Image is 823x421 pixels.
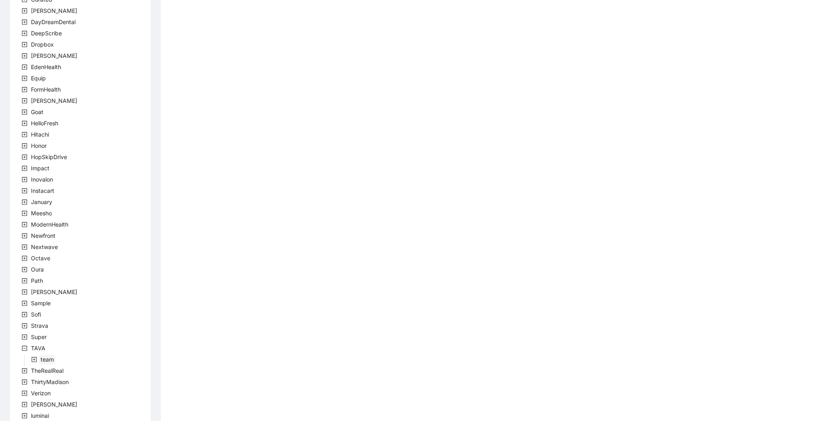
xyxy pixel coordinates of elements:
span: plus-square [22,210,27,216]
span: Verizon [31,390,51,396]
span: Hitachi [29,130,51,139]
span: Verizon [29,388,52,398]
span: Honor [31,142,47,149]
span: Oura [31,266,44,273]
span: team [39,355,55,364]
span: plus-square [22,255,27,261]
span: EdenHealth [31,63,61,70]
span: Equip [31,75,46,82]
span: luminai [31,412,49,419]
span: ModernHealth [29,220,70,229]
span: Equip [29,74,47,83]
span: Rothman [29,287,79,297]
span: Goat [29,107,45,117]
span: Garner [29,96,79,106]
span: HopSkipDrive [29,152,69,162]
span: FormHealth [29,85,62,94]
span: Sofi [29,310,43,319]
span: Virta [29,400,79,409]
span: Meesho [31,210,52,217]
span: [PERSON_NAME] [31,288,77,295]
span: Super [31,333,47,340]
span: Sofi [31,311,41,318]
span: plus-square [22,390,27,396]
span: Honor [29,141,48,151]
span: minus-square [22,345,27,351]
span: ModernHealth [31,221,68,228]
span: plus-square [22,98,27,104]
span: TheRealReal [29,366,65,376]
span: plus-square [22,87,27,92]
span: Octave [31,255,50,262]
span: plus-square [31,357,37,362]
span: [PERSON_NAME] [31,97,77,104]
span: plus-square [22,132,27,137]
span: plus-square [22,188,27,194]
span: plus-square [22,244,27,250]
span: [PERSON_NAME] [31,52,77,59]
span: plus-square [22,154,27,160]
span: plus-square [22,199,27,205]
span: Impact [29,163,51,173]
span: Darby [29,6,79,16]
span: plus-square [22,300,27,306]
span: plus-square [22,53,27,59]
span: HelloFresh [29,119,60,128]
span: Instacart [29,186,56,196]
span: Nextwave [31,243,58,250]
span: EdenHealth [29,62,63,72]
span: Sample [29,298,52,308]
span: January [31,198,52,205]
span: TAVA [29,343,47,353]
span: plus-square [22,109,27,115]
span: Instacart [31,187,54,194]
span: Inovalon [31,176,53,183]
span: luminai [29,411,51,421]
span: Path [31,277,43,284]
span: Octave [29,253,52,263]
span: plus-square [22,42,27,47]
span: plus-square [22,76,27,81]
span: plus-square [22,222,27,227]
span: plus-square [22,143,27,149]
span: ThirtyMadison [29,377,70,387]
span: [PERSON_NAME] [31,7,77,14]
span: plus-square [22,323,27,329]
span: ThirtyMadison [31,378,69,385]
span: plus-square [22,334,27,340]
span: Dropbox [29,40,55,49]
span: plus-square [22,64,27,70]
span: DeepScribe [31,30,62,37]
span: Meesho [29,208,53,218]
span: plus-square [22,31,27,36]
span: Nextwave [29,242,59,252]
span: Strava [29,321,50,331]
span: Newfront [31,232,55,239]
span: Super [29,332,48,342]
span: Newfront [29,231,57,241]
span: plus-square [22,379,27,385]
span: HopSkipDrive [31,153,67,160]
span: plus-square [22,166,27,171]
span: plus-square [22,402,27,407]
span: plus-square [22,8,27,14]
span: Hitachi [31,131,49,138]
span: [PERSON_NAME] [31,401,77,408]
span: plus-square [22,233,27,239]
span: DeepScribe [29,29,63,38]
span: plus-square [22,312,27,317]
span: Sample [31,300,51,307]
span: Path [29,276,45,286]
span: January [29,197,54,207]
span: Impact [31,165,49,172]
span: Earnest [29,51,79,61]
span: DayDreamDental [31,18,76,25]
span: plus-square [22,413,27,419]
span: HelloFresh [31,120,58,127]
span: TAVA [31,345,45,352]
span: team [41,356,54,363]
span: plus-square [22,368,27,374]
span: TheRealReal [31,367,63,374]
span: Dropbox [31,41,54,48]
span: Inovalon [29,175,55,184]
